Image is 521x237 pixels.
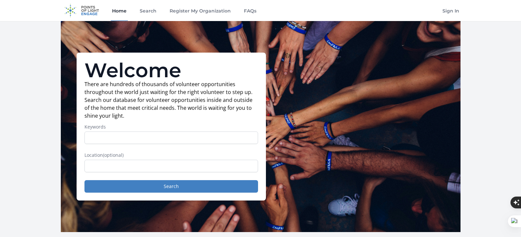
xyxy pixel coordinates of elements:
[84,80,258,120] p: There are hundreds of thousands of volunteer opportunities throughout the world just waiting for ...
[84,124,258,130] label: Keywords
[103,152,124,158] span: (optional)
[84,152,258,158] label: Location
[84,60,258,80] h1: Welcome
[84,180,258,193] button: Search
